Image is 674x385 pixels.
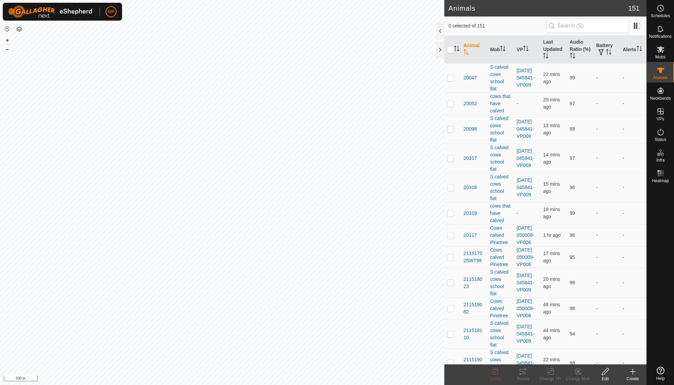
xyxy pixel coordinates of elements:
a: [DATE] 045841-VP009 [517,353,534,373]
div: Cows calved Pinetree [490,224,511,246]
td: - [594,92,620,114]
span: 97 [570,155,575,161]
td: - [594,268,620,297]
span: 99 [570,126,575,132]
span: 211517025WT98 [464,250,485,264]
a: [DATE] 050009-VP006 [517,225,534,245]
span: 20098 [464,125,477,133]
div: Change VP [536,376,564,382]
span: 3 Oct 2025 at 5:43 AM [543,152,560,165]
span: Delete [489,376,501,381]
span: 98 [570,360,575,366]
th: Mob [487,36,514,64]
span: 20117 [464,232,477,239]
td: - [620,114,646,144]
span: 211518082 [464,301,485,316]
span: Schedules [651,14,670,18]
td: - [594,319,620,349]
span: 3 Oct 2025 at 5:09 AM [543,302,560,315]
span: 20047 [464,74,477,81]
span: RP [108,8,114,15]
div: S calved cows school flat [490,115,511,144]
a: [DATE] 045841-VP009 [517,273,534,293]
div: Create [619,376,646,382]
span: 20107 [464,155,477,162]
span: 3 Oct 2025 at 5:38 AM [543,97,560,110]
td: - [594,63,620,92]
td: - [620,246,646,268]
span: 94 [570,331,575,337]
div: S calved cows school flat [490,320,511,349]
span: 20108 [464,184,477,191]
a: Privacy Policy [195,376,221,382]
button: – [3,45,11,53]
span: 20109 [464,210,477,217]
span: 96 [570,185,575,190]
img: Gallagher Logo [8,5,94,18]
span: 98 [570,306,575,311]
span: VPs [656,117,664,121]
th: Animal [461,36,487,64]
a: [DATE] 045841-VP009 [517,177,534,197]
a: [DATE] 045841-VP009 [517,324,534,344]
td: - [620,92,646,114]
span: 3 Oct 2025 at 5:35 AM [543,357,560,370]
div: S calved cows school flat [490,349,511,378]
span: Notifications [649,34,672,38]
span: 211518110 [464,327,485,341]
td: - [620,297,646,319]
div: cows that have calved [490,93,511,114]
span: 99 [570,210,575,216]
span: 3 Oct 2025 at 4:34 AM [543,232,561,238]
button: + [3,36,11,44]
span: 3 Oct 2025 at 5:35 AM [543,71,560,84]
span: 3 Oct 2025 at 5:14 AM [543,328,560,340]
td: - [620,144,646,173]
td: - [594,173,620,202]
div: S calved cows school flat [490,268,511,297]
th: Last Updated [540,36,567,64]
button: Map Layers [15,25,23,33]
p-sorticon: Activate to sort [500,47,505,52]
td: - [620,63,646,92]
td: - [594,224,620,246]
span: 151 [628,3,640,13]
span: 3 Oct 2025 at 5:38 AM [543,276,560,289]
div: Change Mob [564,376,591,382]
a: Help [647,364,674,383]
th: VP [514,36,540,64]
span: 3 Oct 2025 at 5:41 AM [543,251,560,263]
button: Reset Map [3,25,11,33]
span: 98 [570,232,575,238]
p-sorticon: Activate to sort [464,50,469,56]
td: - [594,349,620,378]
td: - [594,144,620,173]
span: Infra [656,158,664,162]
h2: Animals [448,4,628,12]
span: 95 [570,254,575,260]
span: Neckbands [650,96,671,100]
div: cows that have calved [490,202,511,224]
div: Edit [591,376,619,382]
p-sorticon: Activate to sort [543,54,548,59]
td: - [620,173,646,202]
span: Animals [653,76,668,80]
th: Alerts [620,36,646,64]
span: Heatmap [652,179,669,183]
div: S calved cows school flat [490,64,511,92]
a: [DATE] 045841-VP009 [517,68,534,88]
span: Help [656,376,665,381]
td: - [620,202,646,224]
td: - [620,319,646,349]
div: Cows calved Pinetree [490,298,511,319]
p-sorticon: Activate to sort [637,47,642,52]
td: - [620,224,646,246]
a: [DATE] 045841-VP009 [517,148,534,168]
th: Audio Ratio (%) [567,36,594,64]
div: S calved cows school flat [490,144,511,173]
td: - [620,349,646,378]
span: Status [654,137,666,142]
td: - [620,268,646,297]
td: - [594,246,620,268]
span: 3 Oct 2025 at 5:45 AM [543,123,560,135]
